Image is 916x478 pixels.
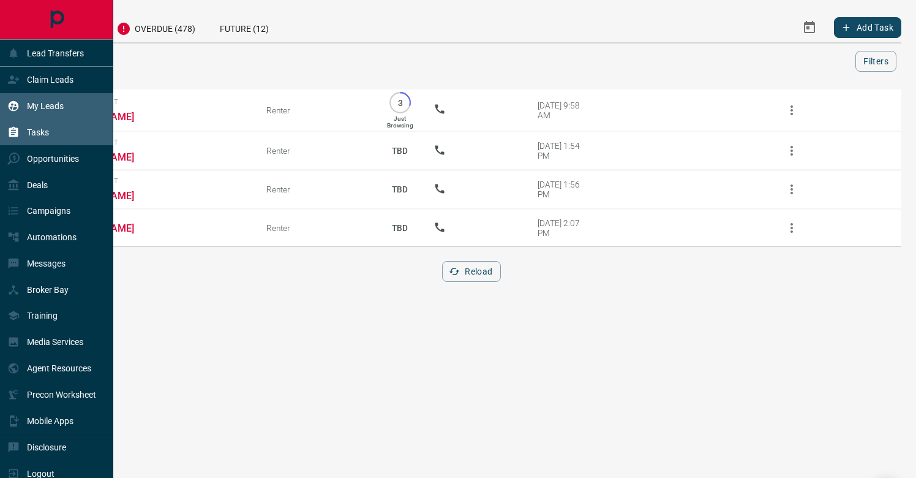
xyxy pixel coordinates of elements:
div: [DATE] 1:54 PM [538,141,590,161]
button: Reload [442,261,500,282]
div: Overdue (478) [104,12,208,42]
p: Just Browsing [387,115,413,129]
div: Renter [266,146,367,156]
span: Viewing Request [60,177,248,185]
div: Renter [266,223,367,233]
span: Viewing Request [60,138,248,146]
div: [DATE] 9:58 AM [538,101,590,120]
button: Filters [855,51,896,72]
p: TBD [385,211,415,245]
div: [DATE] 1:56 PM [538,180,590,199]
div: Future (12) [208,12,281,42]
button: Add Task [834,17,901,38]
div: [DATE] 2:07 PM [538,218,590,238]
p: TBD [385,134,415,167]
div: Renter [266,184,367,194]
button: Select Date Range [795,13,824,42]
div: Renter [266,105,367,115]
p: TBD [385,173,415,206]
p: 3 [396,98,405,107]
span: Viewing Request [60,98,248,106]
